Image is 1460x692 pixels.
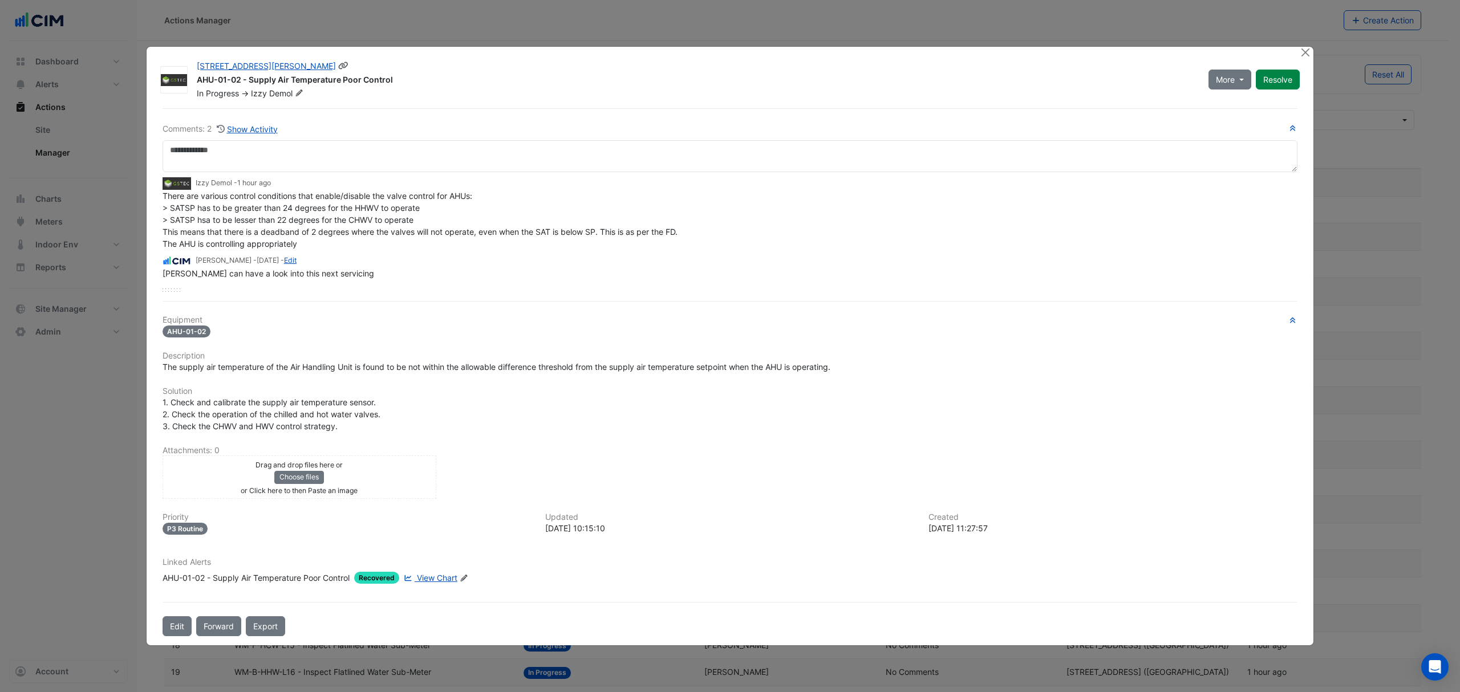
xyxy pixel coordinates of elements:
[251,88,267,98] span: Izzy
[216,123,278,136] button: Show Activity
[163,268,374,278] span: [PERSON_NAME] can have a look into this next servicing
[163,362,830,372] span: The supply air temperature of the Air Handling Unit is found to be not within the allowable diffe...
[417,573,457,583] span: View Chart
[1421,653,1449,681] div: Open Intercom Messenger
[163,386,1297,396] h6: Solution
[338,61,348,71] span: Copy link to clipboard
[197,88,239,98] span: In Progress
[197,61,336,71] a: [STREET_ADDRESS][PERSON_NAME]
[163,255,191,267] img: CIM
[928,522,1297,534] div: [DATE] 11:27:57
[163,557,1297,567] h6: Linked Alerts
[196,255,297,266] small: [PERSON_NAME] - -
[1216,74,1235,86] span: More
[401,572,457,584] a: View Chart
[163,397,380,431] span: 1. Check and calibrate the supply air temperature sensor. 2. Check the operation of the chilled a...
[163,123,278,136] div: Comments: 2
[163,572,350,584] div: AHU-01-02 - Supply Air Temperature Poor Control
[163,315,1297,325] h6: Equipment
[163,616,192,636] button: Edit
[241,486,358,495] small: or Click here to then Paste an image
[237,178,271,187] span: 2025-08-11 10:15:10
[1208,70,1251,89] button: More
[246,616,285,636] a: Export
[545,522,914,534] div: [DATE] 10:15:10
[196,178,271,188] small: Izzy Demol -
[196,616,241,636] button: Forward
[257,256,279,264] span: 2025-07-24 11:27:57
[163,191,678,249] span: There are various control conditions that enable/disable the valve control for AHUs: > SATSP has ...
[928,512,1297,522] h6: Created
[284,256,297,264] a: Edit
[161,74,187,86] img: GSTEC
[163,512,532,522] h6: Priority
[545,512,914,522] h6: Updated
[274,471,324,483] button: Choose files
[241,88,249,98] span: ->
[269,88,306,99] span: Demol
[163,351,1297,361] h6: Description
[163,177,191,190] img: GSTEC
[163,325,210,337] span: AHU-01-02
[460,574,468,583] fa-icon: Edit Linked Alerts
[1299,47,1311,59] button: Close
[354,572,399,584] span: Recovered
[255,461,343,469] small: Drag and drop files here or
[1256,70,1300,89] button: Resolve
[163,523,208,535] div: P3 Routine
[197,74,1195,88] div: AHU-01-02 - Supply Air Temperature Poor Control
[163,446,1297,455] h6: Attachments: 0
